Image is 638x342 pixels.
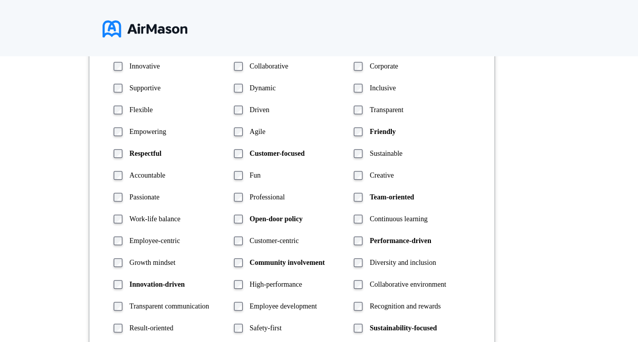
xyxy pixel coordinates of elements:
label: Employee development [250,301,317,311]
label: Fun [250,170,261,180]
label: Professional [250,192,285,202]
label: Innovative [129,61,160,71]
label: Growth mindset [129,258,176,267]
label: Work-life balance [129,214,180,224]
label: Collaborative environment [370,280,446,289]
label: Customer-centric [250,236,299,246]
label: Customer-focused [250,149,305,158]
label: Collaborative [250,61,288,71]
label: Supportive [129,83,160,93]
label: Creative [370,170,393,180]
label: Sustainable [370,149,402,158]
label: Transparent communication [129,301,209,311]
label: Accountable [129,170,165,180]
label: Team-oriented [370,192,414,202]
img: logo [103,16,187,42]
label: Agile [250,127,265,136]
label: Employee-centric [129,236,180,246]
label: Empowering [129,127,166,136]
label: Open-door policy [250,214,303,224]
label: Community involvement [250,258,325,267]
label: Safety-first [250,323,282,333]
label: Friendly [370,127,395,136]
label: Recognition and rewards [370,301,441,311]
label: High-performance [250,280,302,289]
label: Inclusive [370,83,395,93]
label: Continuous learning [370,214,427,224]
label: Respectful [129,149,161,158]
label: Driven [250,105,270,115]
label: Corporate [370,61,398,71]
label: Result-oriented [129,323,173,333]
label: Passionate [129,192,159,202]
label: Sustainability-focused [370,323,436,333]
label: Dynamic [250,83,276,93]
label: Innovation-driven [129,280,185,289]
label: Flexible [129,105,153,115]
label: Transparent [370,105,403,115]
label: Performance-driven [370,236,431,246]
label: Diversity and inclusion [370,258,436,267]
